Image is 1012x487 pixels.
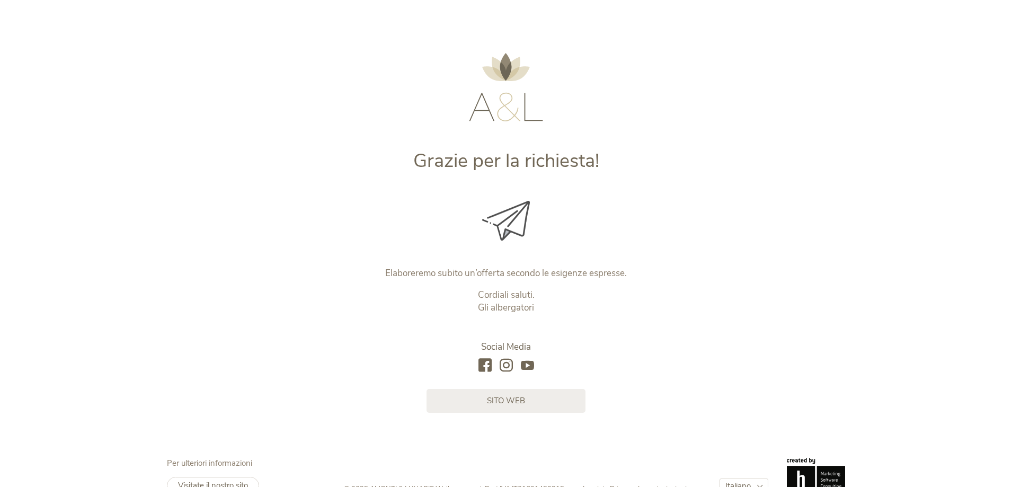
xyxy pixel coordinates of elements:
[521,359,534,373] a: youtube
[285,267,727,280] p: Elaboreremo subito un’offerta secondo le esigenze espresse.
[413,148,599,174] span: Grazie per la richiesta!
[481,341,531,353] span: Social Media
[427,389,585,413] a: sito web
[469,53,543,121] img: AMONTI & LUNARIS Wellnessresort
[285,289,727,314] p: Cordiali saluti. Gli albergatori
[478,359,492,373] a: facebook
[167,458,252,468] span: Per ulteriori informazioni
[487,395,525,406] span: sito web
[500,359,513,373] a: instagram
[482,201,530,241] img: Grazie per la richiesta!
